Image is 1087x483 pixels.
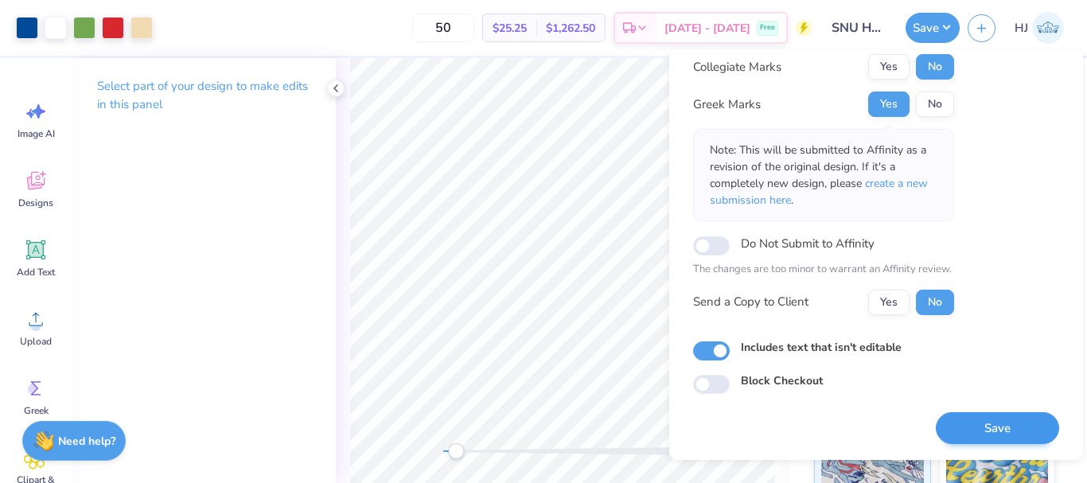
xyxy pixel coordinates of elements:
[916,290,954,315] button: No
[448,443,464,459] div: Accessibility label
[17,266,55,279] span: Add Text
[1015,19,1028,37] span: HJ
[868,92,910,117] button: Yes
[906,13,960,43] button: Save
[741,339,902,356] label: Includes text that isn't editable
[24,404,49,417] span: Greek
[710,142,937,208] p: Note: This will be submitted to Affinity as a revision of the original design. If it's a complete...
[18,197,53,209] span: Designs
[693,58,781,76] div: Collegiate Marks
[693,293,808,311] div: Send a Copy to Client
[20,335,52,348] span: Upload
[664,20,750,37] span: [DATE] - [DATE]
[58,434,115,449] strong: Need help?
[693,262,954,278] p: The changes are too minor to warrant an Affinity review.
[916,92,954,117] button: No
[97,77,310,114] p: Select part of your design to make edits in this panel
[493,20,527,37] span: $25.25
[1032,12,1064,44] img: Hughe Josh Cabanete
[546,20,595,37] span: $1,262.50
[693,95,761,114] div: Greek Marks
[18,127,55,140] span: Image AI
[868,290,910,315] button: Yes
[936,412,1059,445] button: Save
[820,12,898,44] input: Untitled Design
[760,22,775,33] span: Free
[412,14,474,42] input: – –
[868,54,910,80] button: Yes
[741,233,875,254] label: Do Not Submit to Affinity
[1007,12,1071,44] a: HJ
[916,54,954,80] button: No
[741,372,823,389] label: Block Checkout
